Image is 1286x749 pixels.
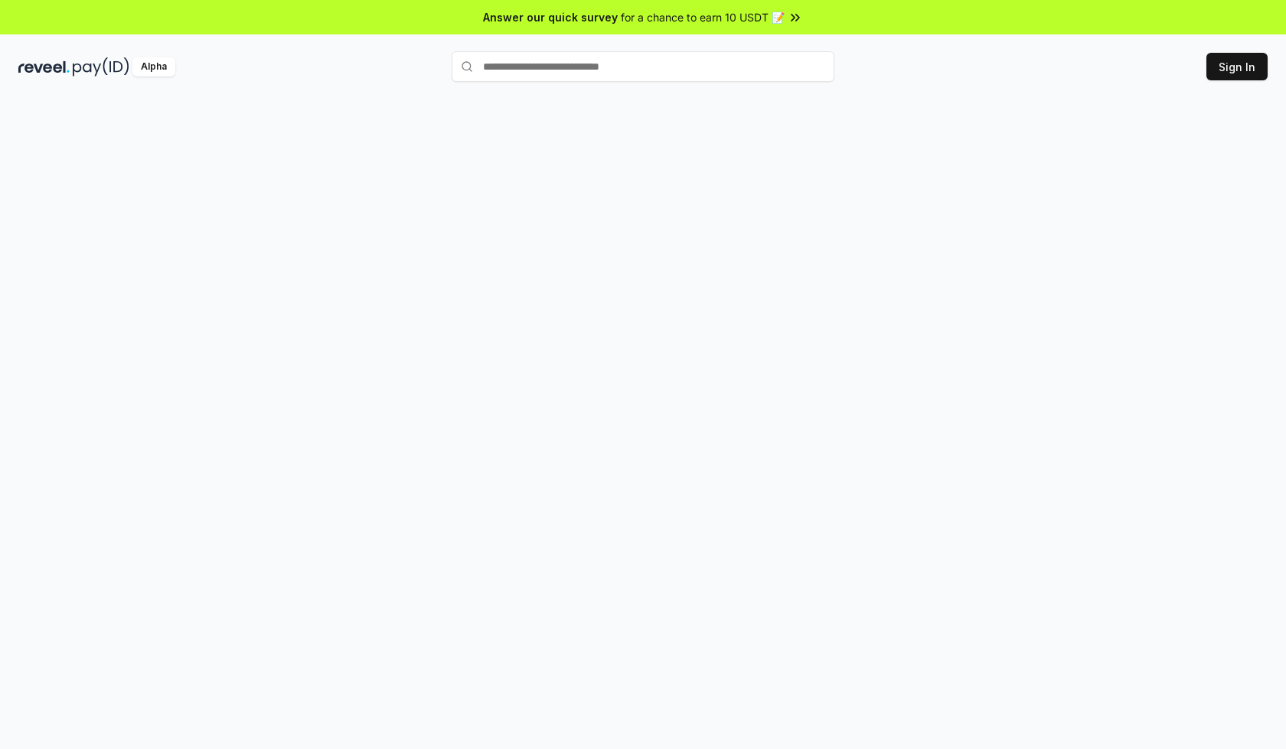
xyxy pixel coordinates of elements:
[1206,53,1268,80] button: Sign In
[73,57,129,77] img: pay_id
[483,9,618,25] span: Answer our quick survey
[18,57,70,77] img: reveel_dark
[621,9,785,25] span: for a chance to earn 10 USDT 📝
[132,57,175,77] div: Alpha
